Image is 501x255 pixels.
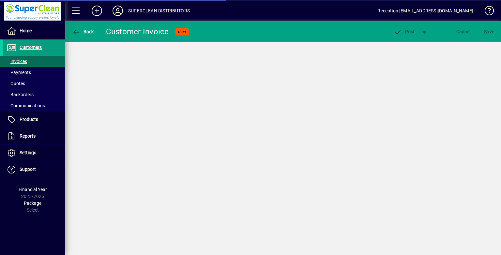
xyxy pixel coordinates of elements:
a: Knowledge Base [480,1,493,22]
a: Products [3,112,65,128]
span: Support [20,167,36,172]
span: ave [484,26,494,37]
button: Save [482,26,496,37]
span: Home [20,28,32,33]
span: Settings [20,150,36,155]
span: Back [72,29,94,34]
a: Backorders [3,89,65,100]
button: Post [390,26,418,37]
div: Reception [EMAIL_ADDRESS][DOMAIN_NAME] [377,6,473,16]
span: Customers [20,45,42,50]
span: Financial Year [19,187,47,192]
span: S [484,29,487,34]
a: Quotes [3,78,65,89]
span: Quotes [7,81,25,86]
button: Add [86,5,107,17]
span: ost [394,29,415,34]
div: Customer Invoice [106,26,169,37]
span: Reports [20,133,36,139]
a: Settings [3,145,65,161]
span: Invoices [7,59,27,64]
button: Profile [107,5,128,17]
a: Home [3,23,65,39]
a: Reports [3,128,65,144]
a: Invoices [3,56,65,67]
a: Support [3,161,65,178]
span: Products [20,117,38,122]
span: NEW [178,30,186,34]
span: Communications [7,103,45,108]
a: Payments [3,67,65,78]
span: Backorders [7,92,34,97]
span: Payments [7,70,31,75]
button: Back [70,26,96,37]
span: P [405,29,408,34]
span: Package [24,201,41,206]
app-page-header-button: Back [65,26,101,37]
a: Communications [3,100,65,111]
div: SUPERCLEAN DISTRIBUTORS [128,6,190,16]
